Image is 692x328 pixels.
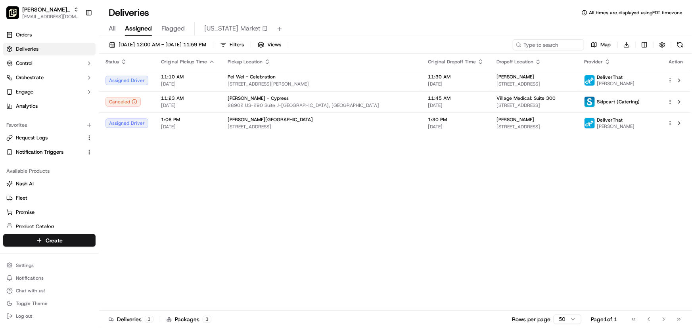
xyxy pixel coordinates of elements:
[267,41,281,48] span: Views
[25,144,64,151] span: [PERSON_NAME]
[428,95,484,101] span: 11:45 AM
[204,24,261,33] span: [US_STATE] Market
[161,116,215,123] span: 1:06 PM
[8,137,21,149] img: Masood Aslam
[203,316,211,323] div: 3
[16,74,44,81] span: Orchestrate
[70,123,86,129] span: [DATE]
[3,132,96,144] button: Request Logs
[5,174,64,188] a: 📗Knowledge Base
[597,99,640,105] span: Skipcart (Catering)
[597,123,634,130] span: [PERSON_NAME]
[17,76,31,90] img: 4920774857489_3d7f54699973ba98c624_72.jpg
[36,84,109,90] div: We're available if you need us!
[3,146,96,158] button: Notification Triggers
[16,275,44,281] span: Notifications
[16,195,27,202] span: Fleet
[3,298,96,309] button: Toggle Theme
[109,24,115,33] span: All
[21,51,143,59] input: Got a question? Start typing here...
[105,59,119,65] span: Status
[597,74,623,80] span: DeliverThat
[667,59,684,65] div: Action
[3,260,96,271] button: Settings
[16,88,33,95] span: Engage
[3,29,96,41] a: Orders
[16,103,38,110] span: Analytics
[145,316,153,323] div: 3
[3,192,96,204] button: Fleet
[161,102,215,109] span: [DATE]
[105,39,210,50] button: [DATE] 12:00 AM - [DATE] 11:59 PM
[228,102,415,109] span: 28902 US-290 Suite J-[GEOGRAPHIC_DATA], [GEOGRAPHIC_DATA]
[228,116,313,123] span: [PERSON_NAME][GEOGRAPHIC_DATA]
[16,149,63,156] span: Notification Triggers
[161,81,215,87] span: [DATE]
[3,100,96,113] a: Analytics
[428,102,484,109] span: [DATE]
[36,76,130,84] div: Start new chat
[6,209,92,216] a: Promise
[123,101,144,111] button: See all
[79,196,96,202] span: Pylon
[6,134,83,141] a: Request Logs
[3,57,96,70] button: Control
[428,59,476,65] span: Original Dropoff Time
[16,262,34,269] span: Settings
[16,209,35,216] span: Promise
[512,315,550,323] p: Rows per page
[228,81,415,87] span: [STREET_ADDRESS][PERSON_NAME]
[105,97,141,107] button: Canceled
[16,300,48,307] span: Toggle Theme
[6,149,83,156] a: Notification Triggers
[228,95,289,101] span: [PERSON_NAME] - Cypress
[16,123,22,130] img: 1736555255976-a54dd68f-1ca7-489b-9aae-adbdc363a1c4
[119,41,206,48] span: [DATE] 12:00 AM - [DATE] 11:59 PM
[597,80,634,87] span: [PERSON_NAME]
[161,124,215,130] span: [DATE]
[3,220,96,233] button: Product Catalog
[8,32,144,44] p: Welcome 👋
[3,86,96,98] button: Engage
[70,144,86,151] span: [DATE]
[167,315,211,323] div: Packages
[585,118,595,128] img: profile_deliverthat_partner.png
[3,206,96,219] button: Promise
[161,74,215,80] span: 11:10 AM
[496,124,571,130] span: [STREET_ADDRESS]
[3,285,96,296] button: Chat with us!
[16,31,32,38] span: Orders
[496,102,571,109] span: [STREET_ADDRESS]
[591,315,617,323] div: Page 1 of 1
[16,60,33,67] span: Control
[22,13,79,20] button: [EMAIL_ADDRESS][DOMAIN_NAME]
[109,315,153,323] div: Deliveries
[3,43,96,55] a: Deliveries
[16,46,38,53] span: Deliveries
[135,78,144,88] button: Start new chat
[6,6,19,19] img: Pei Wei - Las Colinas
[66,144,69,151] span: •
[75,177,127,185] span: API Documentation
[22,6,70,13] button: [PERSON_NAME] - Las Colinas
[66,123,69,129] span: •
[3,273,96,284] button: Notifications
[16,313,32,319] span: Log out
[8,103,53,109] div: Past conversations
[3,71,96,84] button: Orchestrate
[496,74,534,80] span: [PERSON_NAME]
[496,59,533,65] span: Dropoff Location
[3,165,96,177] div: Available Products
[3,234,96,247] button: Create
[8,178,14,184] div: 📗
[513,39,584,50] input: Type to search
[161,24,185,33] span: Flagged
[589,10,682,16] span: All times are displayed using EDT timezone
[230,41,244,48] span: Filters
[228,124,415,130] span: [STREET_ADDRESS]
[254,39,285,50] button: Views
[228,59,263,65] span: Pickup Location
[3,119,96,132] div: Favorites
